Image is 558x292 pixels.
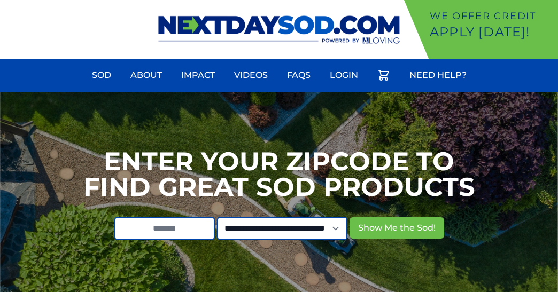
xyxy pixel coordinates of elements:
[175,62,221,88] a: Impact
[124,62,168,88] a: About
[323,62,365,88] a: Login
[86,62,118,88] a: Sod
[83,148,475,200] h1: Enter your Zipcode to Find Great Sod Products
[228,62,274,88] a: Videos
[350,217,444,239] button: Show Me the Sod!
[403,62,473,88] a: Need Help?
[430,9,554,23] p: We offer Credit
[430,23,554,41] p: Apply [DATE]!
[281,62,317,88] a: FAQs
